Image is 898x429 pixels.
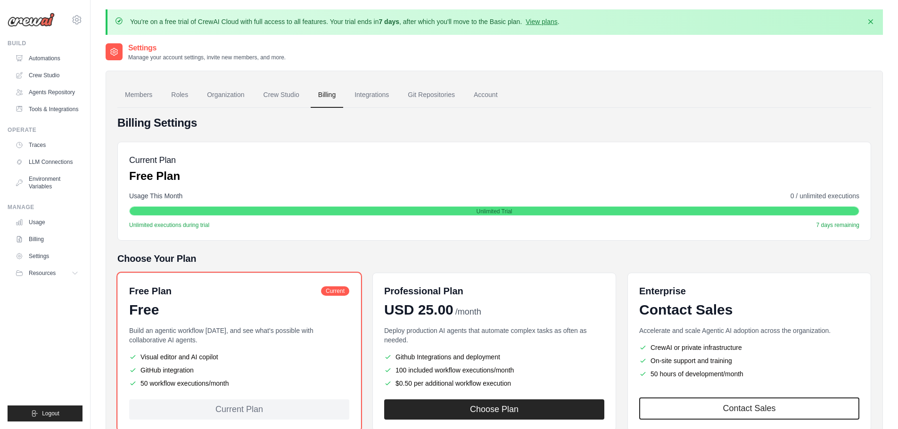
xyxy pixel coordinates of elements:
[639,356,859,365] li: On-site support and training
[639,284,859,298] h6: Enterprise
[129,301,349,318] div: Free
[476,208,512,215] span: Unlimited Trial
[311,82,343,108] a: Billing
[384,352,604,362] li: Github Integrations and deployment
[791,191,859,201] span: 0 / unlimited executions
[256,82,307,108] a: Crew Studio
[384,399,604,420] button: Choose Plan
[347,82,396,108] a: Integrations
[11,154,82,170] a: LLM Connections
[384,284,463,298] h6: Professional Plan
[129,284,172,298] h6: Free Plan
[117,115,871,130] h4: Billing Settings
[11,51,82,66] a: Automations
[11,215,82,230] a: Usage
[639,301,859,318] div: Contact Sales
[129,326,349,345] p: Build an agentic workflow [DATE], and see what's possible with collaborative AI agents.
[130,17,560,26] p: You're on a free trial of CrewAI Cloud with full access to all features. Your trial ends in , aft...
[384,365,604,375] li: 100 included workflow executions/month
[42,410,59,417] span: Logout
[384,326,604,345] p: Deploy production AI agents that automate complex tasks as often as needed.
[199,82,252,108] a: Organization
[379,18,399,25] strong: 7 days
[8,405,82,421] button: Logout
[129,365,349,375] li: GitHub integration
[639,326,859,335] p: Accelerate and scale Agentic AI adoption across the organization.
[321,286,349,296] span: Current
[117,252,871,265] h5: Choose Your Plan
[128,54,286,61] p: Manage your account settings, invite new members, and more.
[129,352,349,362] li: Visual editor and AI copilot
[129,379,349,388] li: 50 workflow executions/month
[8,40,82,47] div: Build
[11,68,82,83] a: Crew Studio
[164,82,196,108] a: Roles
[117,82,160,108] a: Members
[11,249,82,264] a: Settings
[8,126,82,134] div: Operate
[526,18,557,25] a: View plans
[11,102,82,117] a: Tools & Integrations
[455,306,481,318] span: /month
[639,343,859,352] li: CrewAI or private infrastructure
[384,379,604,388] li: $0.50 per additional workflow execution
[816,221,859,229] span: 7 days remaining
[11,232,82,247] a: Billing
[466,82,505,108] a: Account
[11,138,82,153] a: Traces
[639,369,859,379] li: 50 hours of development/month
[129,191,182,201] span: Usage This Month
[129,169,180,184] p: Free Plan
[11,85,82,100] a: Agents Repository
[11,171,82,194] a: Environment Variables
[400,82,462,108] a: Git Repositories
[384,301,453,318] span: USD 25.00
[11,266,82,281] button: Resources
[8,203,82,211] div: Manage
[129,399,349,420] div: Current Plan
[129,154,180,167] h5: Current Plan
[639,397,859,420] a: Contact Sales
[8,13,55,27] img: Logo
[128,42,286,54] h2: Settings
[129,221,209,229] span: Unlimited executions during trial
[29,269,56,277] span: Resources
